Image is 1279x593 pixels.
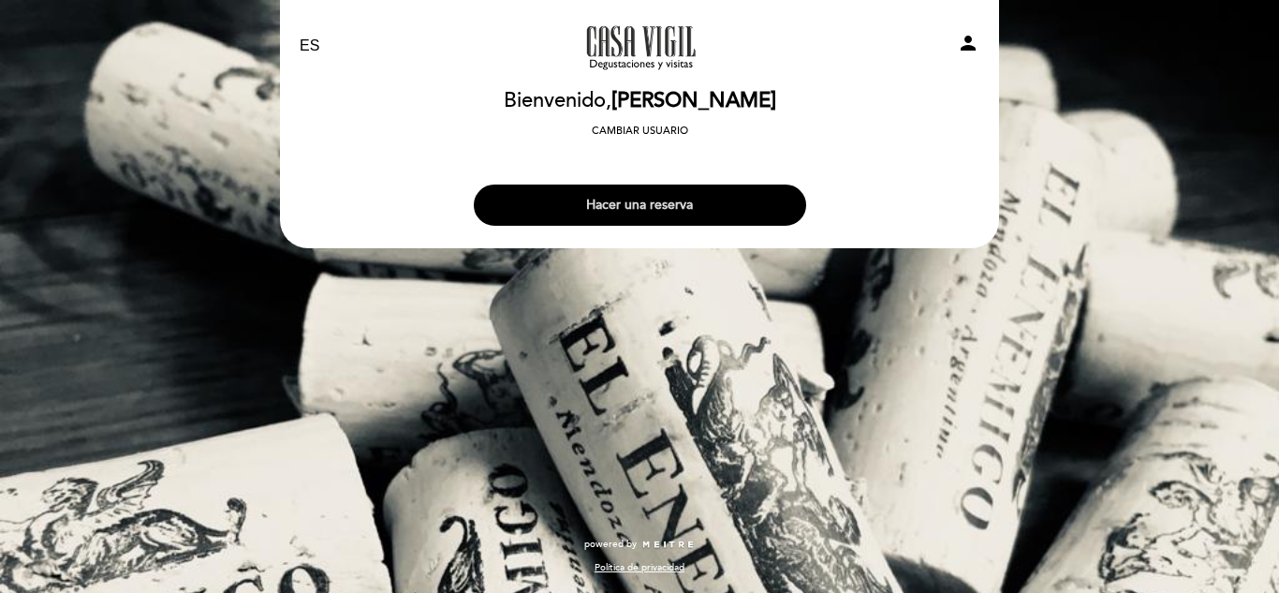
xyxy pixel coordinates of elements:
[611,88,776,113] span: [PERSON_NAME]
[641,541,695,550] img: MEITRE
[595,561,684,574] a: Política de privacidad
[504,90,776,112] h2: Bienvenido,
[474,185,806,226] button: Hacer una reserva
[586,123,694,140] button: Cambiar usuario
[957,32,979,61] button: person
[584,538,695,551] a: powered by
[957,32,979,54] i: person
[584,538,637,551] span: powered by
[522,21,757,72] a: Casa Vigil - SÓLO Visitas y Degustaciones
